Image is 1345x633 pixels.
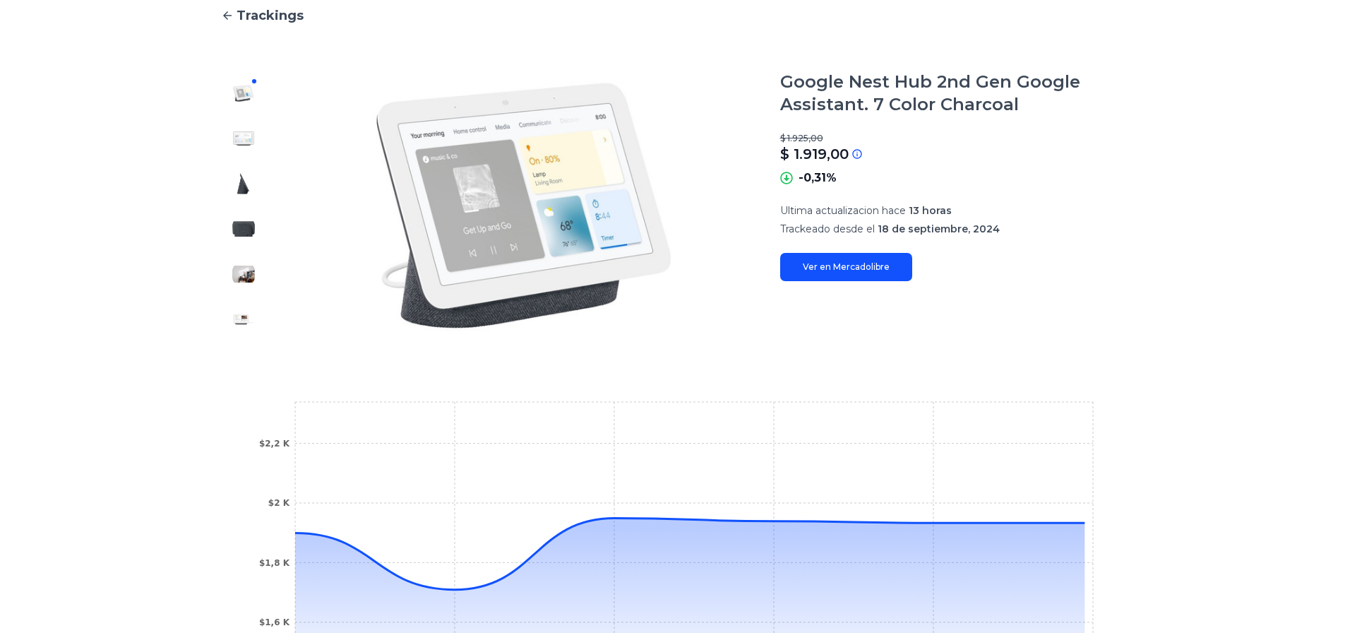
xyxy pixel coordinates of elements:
[221,6,1125,25] a: Trackings
[878,223,1000,235] span: 18 de septiembre, 2024
[780,144,849,164] p: $ 1.919,00
[258,617,289,627] tspan: $1,6 K
[232,218,255,240] img: Google Nest Hub 2nd Gen Google Assistant. 7 Color Charcoal
[232,82,255,105] img: Google Nest Hub 2nd Gen Google Assistant. 7 Color Charcoal
[232,308,255,331] img: Google Nest Hub 2nd Gen Google Assistant. 7 Color Charcoal
[780,133,1125,144] p: $ 1.925,00
[237,6,304,25] span: Trackings
[780,223,875,235] span: Trackeado desde el
[799,170,837,187] p: -0,31%
[268,498,289,508] tspan: $2 K
[258,558,289,568] tspan: $1,8 K
[780,204,906,217] span: Ultima actualizacion hace
[232,263,255,285] img: Google Nest Hub 2nd Gen Google Assistant. 7 Color Charcoal
[232,172,255,195] img: Google Nest Hub 2nd Gen Google Assistant. 7 Color Charcoal
[909,204,952,217] span: 13 horas
[258,439,289,449] tspan: $2,2 K
[780,71,1125,116] h1: Google Nest Hub 2nd Gen Google Assistant. 7 Color Charcoal
[294,71,752,342] img: Google Nest Hub 2nd Gen Google Assistant. 7 Color Charcoal
[780,253,912,281] a: Ver en Mercadolibre
[232,127,255,150] img: Google Nest Hub 2nd Gen Google Assistant. 7 Color Charcoal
